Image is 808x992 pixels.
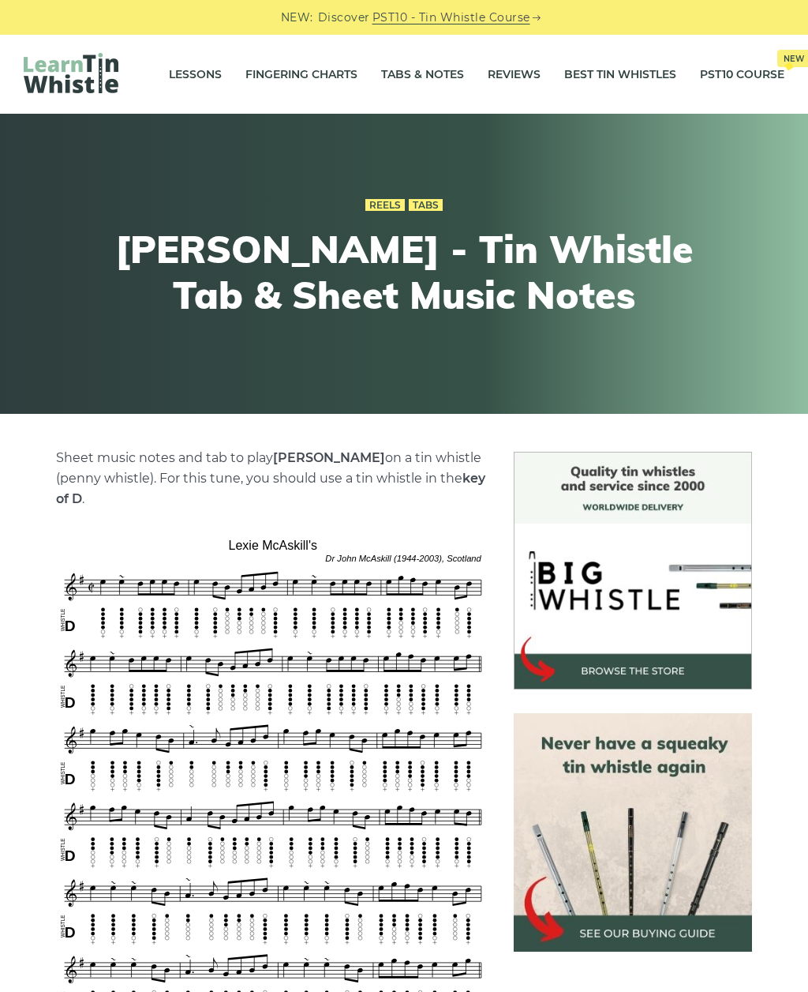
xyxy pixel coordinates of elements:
[381,54,464,94] a: Tabs & Notes
[245,54,357,94] a: Fingering Charts
[273,450,385,465] strong: [PERSON_NAME]
[488,54,541,94] a: Reviews
[56,448,490,509] p: Sheet music notes and tab to play on a tin whistle (penny whistle). For this tune, you should use...
[514,713,751,951] img: tin whistle buying guide
[169,54,222,94] a: Lessons
[564,54,676,94] a: Best Tin Whistles
[514,452,751,690] img: BigWhistle Tin Whistle Store
[114,227,694,318] h1: [PERSON_NAME] - Tin Whistle Tab & Sheet Music Notes
[365,199,405,212] a: Reels
[700,54,784,94] a: PST10 CourseNew
[409,199,443,212] a: Tabs
[24,53,118,93] img: LearnTinWhistle.com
